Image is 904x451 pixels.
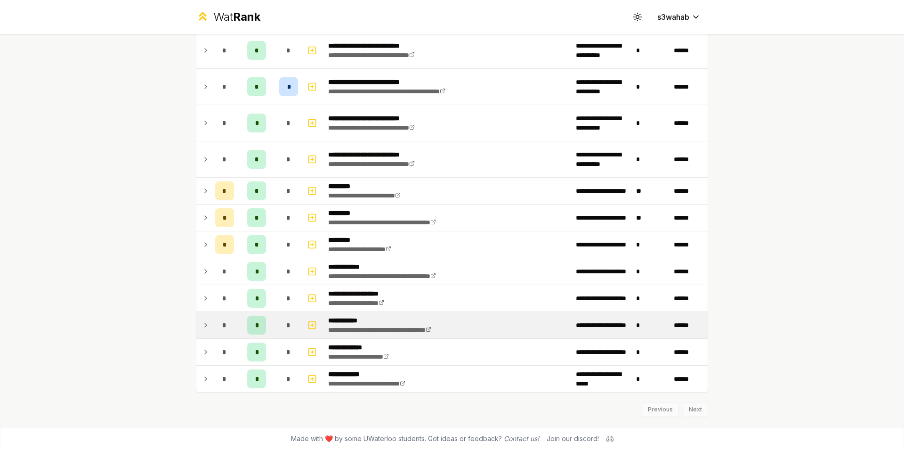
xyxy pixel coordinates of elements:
[657,11,689,23] span: s3wahab
[650,8,708,25] button: s3wahab
[196,9,260,25] a: WatRank
[291,434,539,443] span: Made with ❤️ by some UWaterloo students. Got ideas or feedback?
[233,10,260,24] span: Rank
[547,434,599,443] div: Join our discord!
[213,9,260,25] div: Wat
[504,435,539,443] a: Contact us!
